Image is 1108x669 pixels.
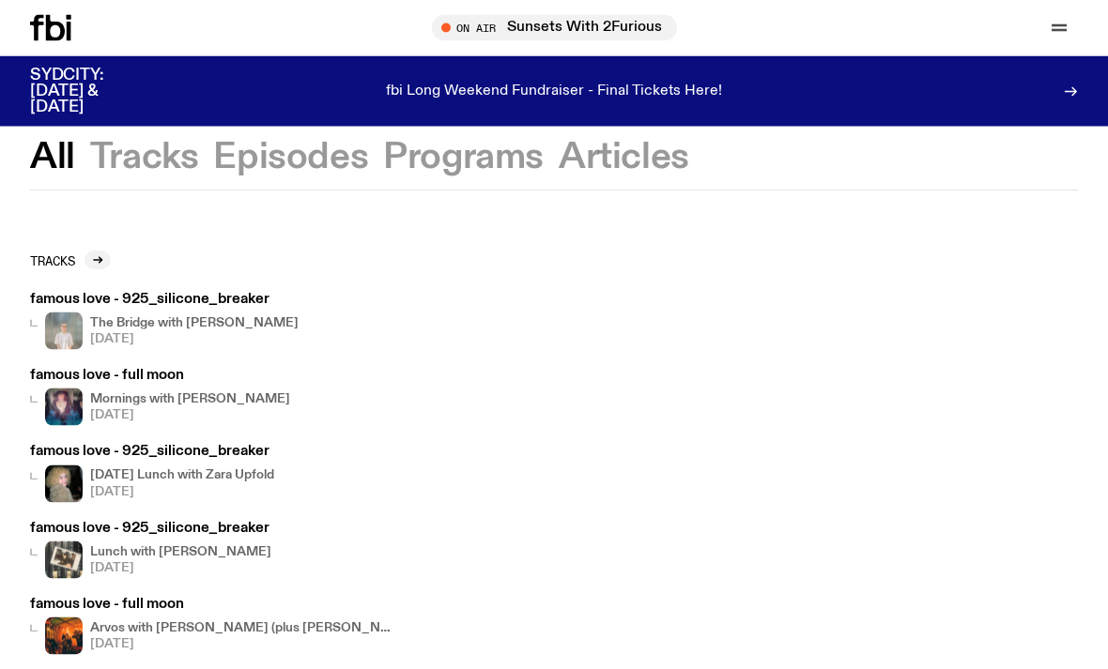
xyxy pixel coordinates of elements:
h4: Arvos with [PERSON_NAME] (plus [PERSON_NAME] from 5pm!) [90,622,391,634]
button: All [30,142,75,175]
span: [DATE] [90,333,299,345]
span: [DATE] [90,562,271,574]
a: famous love - 925_silicone_breakerA digital camera photo of Zara looking to her right at the came... [30,445,274,502]
span: [DATE] [90,486,274,498]
button: Programs [383,142,544,175]
img: A digital camera photo of Zara looking to her right at the camera, smiling. She is wearing a ligh... [45,465,83,503]
p: fbi Long Weekend Fundraiser - Final Tickets Here! [386,84,722,100]
h4: The Bridge with [PERSON_NAME] [90,317,299,329]
img: A polaroid of Ella Avni in the studio on top of the mixer which is also located in the studio. [45,541,83,579]
a: famous love - 925_silicone_breakerA polaroid of Ella Avni in the studio on top of the mixer which... [30,522,271,579]
h3: famous love - 925_silicone_breaker [30,445,274,459]
a: famous love - 925_silicone_breakerMara stands in front of a frosted glass wall wearing a cream co... [30,293,299,350]
span: [DATE] [90,638,391,650]
h4: Lunch with [PERSON_NAME] [90,546,271,558]
button: Episodes [213,142,368,175]
a: famous love - full moonMornings with [PERSON_NAME][DATE] [30,369,290,426]
a: famous love - full moonArvos with [PERSON_NAME] (plus [PERSON_NAME] from 5pm!)[DATE] [30,598,391,655]
a: Tracks [30,251,111,270]
button: On AirSunsets With 2Furious [432,15,677,41]
h3: famous love - 925_silicone_breaker [30,293,299,307]
h3: famous love - full moon [30,598,391,612]
button: Tracks [90,142,199,175]
h3: famous love - full moon [30,369,290,383]
button: Articles [559,142,689,175]
img: Mara stands in front of a frosted glass wall wearing a cream coloured t-shirt and black glasses. ... [45,312,83,350]
h3: famous love - 925_silicone_breaker [30,522,271,536]
span: [DATE] [90,409,290,421]
h4: Mornings with [PERSON_NAME] [90,393,290,405]
h4: [DATE] Lunch with Zara Upfold [90,469,274,481]
h3: SYDCITY: [DATE] & [DATE] [30,68,150,115]
h2: Tracks [30,253,75,267]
